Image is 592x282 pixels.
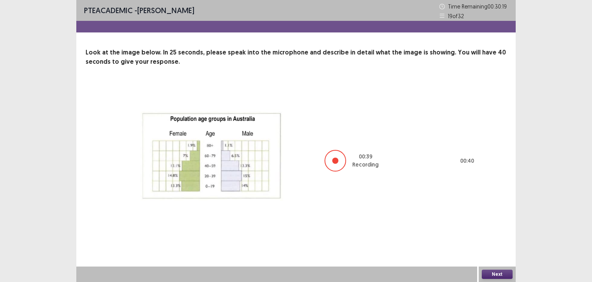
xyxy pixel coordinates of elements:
[448,2,508,10] p: Time Remaining 00 : 30 : 19
[84,5,133,15] span: PTE academic
[352,161,378,169] p: Recording
[460,157,474,165] p: 00 : 40
[84,5,194,16] p: - [PERSON_NAME]
[116,85,309,237] img: image-description
[482,270,513,279] button: Next
[86,48,506,66] p: Look at the image below. In 25 seconds, please speak into the microphone and describe in detail w...
[359,153,372,161] p: 00 : 39
[448,12,464,20] p: 19 of 32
